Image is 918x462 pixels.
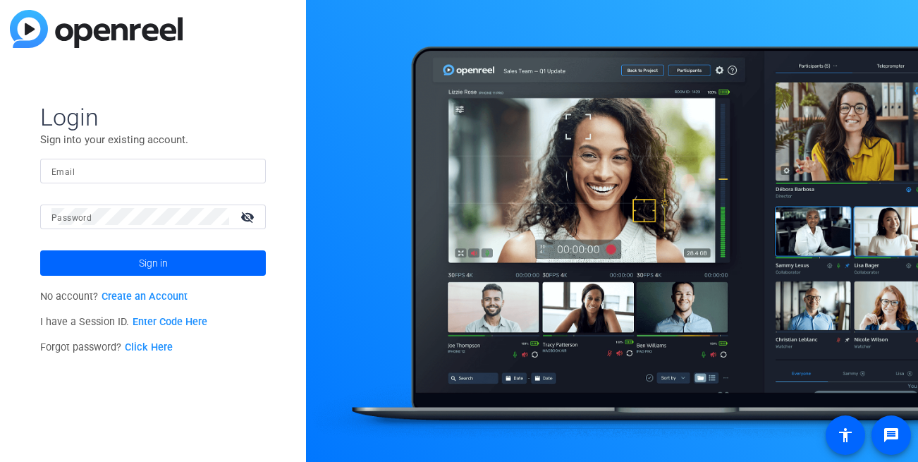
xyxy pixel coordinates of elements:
[837,427,854,444] mat-icon: accessibility
[133,316,207,328] a: Enter Code Here
[40,250,266,276] button: Sign in
[125,341,173,353] a: Click Here
[102,291,188,303] a: Create an Account
[40,316,207,328] span: I have a Session ID.
[40,341,173,353] span: Forgot password?
[139,245,168,281] span: Sign in
[40,291,188,303] span: No account?
[232,207,266,227] mat-icon: visibility_off
[51,167,75,177] mat-label: Email
[883,427,900,444] mat-icon: message
[40,102,266,132] span: Login
[51,213,92,223] mat-label: Password
[40,132,266,147] p: Sign into your existing account.
[10,10,183,48] img: blue-gradient.svg
[51,162,255,179] input: Enter Email Address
